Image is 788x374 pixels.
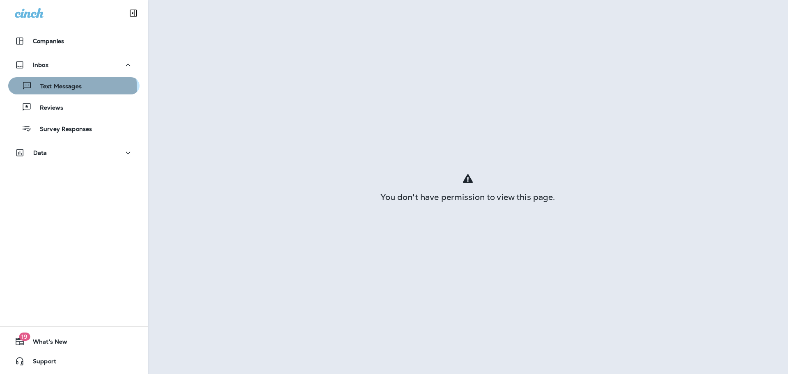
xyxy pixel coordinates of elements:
[8,333,140,350] button: 19What's New
[25,358,56,368] span: Support
[32,126,92,133] p: Survey Responses
[33,149,47,156] p: Data
[148,194,788,200] div: You don't have permission to view this page.
[8,57,140,73] button: Inbox
[8,353,140,369] button: Support
[8,145,140,161] button: Data
[33,38,64,44] p: Companies
[32,104,63,112] p: Reviews
[33,62,48,68] p: Inbox
[25,338,67,348] span: What's New
[8,77,140,94] button: Text Messages
[8,99,140,116] button: Reviews
[122,5,145,21] button: Collapse Sidebar
[32,83,82,91] p: Text Messages
[19,333,30,341] span: 19
[8,120,140,137] button: Survey Responses
[8,33,140,49] button: Companies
